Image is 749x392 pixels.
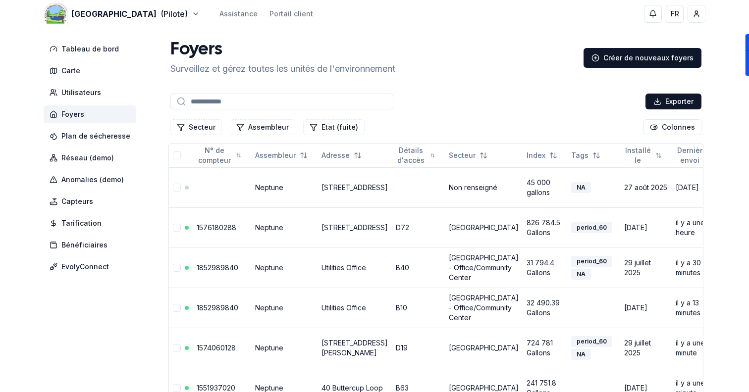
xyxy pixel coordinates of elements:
div: 45 000 gallons [527,178,563,197]
a: Tableau de bord [44,40,140,58]
td: il y a 13 minutes [672,288,723,328]
span: [GEOGRAPHIC_DATA] [71,8,157,20]
span: EvolyConnect [61,262,109,272]
a: Foyers [44,105,140,123]
span: (Pilote) [160,8,188,20]
span: Utilisateurs [61,88,101,98]
span: Capteurs [61,196,93,206]
span: Bénéficiaires [61,240,107,250]
span: Secteur [449,150,476,160]
td: B10 [392,288,445,328]
button: [GEOGRAPHIC_DATA](Pilote) [44,8,200,20]
a: Tarification [44,214,140,232]
span: Anomalies (demo) [61,175,124,185]
span: Assembleur [255,150,296,160]
button: Not sorted. Click to sort ascending. [565,147,606,163]
button: Sélectionner la ligne [173,224,181,232]
a: Réseau (demo) [44,149,140,167]
span: Tags [571,150,588,160]
a: Capteurs [44,193,140,210]
img: Morgan's Point Resort Logo [44,2,67,26]
a: 1576180288 [197,223,236,232]
span: Réseau (demo) [61,153,114,163]
a: Bénéficiaires [44,236,140,254]
button: Not sorted. Click to sort ascending. [390,147,441,163]
a: Assistance [219,9,258,19]
span: N° de compteur [197,146,232,165]
a: Utilities Office [321,263,366,272]
button: Not sorted. Click to sort ascending. [618,147,668,163]
button: Sélectionner la ligne [173,384,181,392]
div: period_60 [571,222,612,233]
a: Carte [44,62,140,80]
td: [GEOGRAPHIC_DATA] - Office/Community Center [445,247,523,288]
a: Portail client [269,9,313,19]
td: 27 août 2025 [620,167,672,207]
td: [GEOGRAPHIC_DATA] [445,207,523,247]
a: EvolyConnect [44,258,140,276]
button: Not sorted. Click to sort ascending. [249,147,314,163]
div: period_60 [571,336,612,347]
td: il y a 30 minutes [672,247,723,288]
span: Tarification [61,218,102,228]
button: Exporter [645,94,701,109]
span: Plan de sécheresse [61,131,130,141]
a: Créer de nouveaux foyers [584,48,701,68]
td: Neptune [251,247,318,288]
div: NA [571,269,591,280]
button: Sélectionner la ligne [173,344,181,352]
td: Neptune [251,328,318,368]
a: 1852989840 [197,263,238,272]
a: Anomalies (demo) [44,171,140,189]
td: Non renseigné [445,167,523,207]
span: Index [527,150,545,160]
button: FR [666,5,684,23]
td: [GEOGRAPHIC_DATA] [445,328,523,368]
h1: Foyers [170,40,395,60]
span: Foyers [61,109,84,119]
span: FR [671,9,679,19]
a: 40 Buttercup Loop [321,384,383,392]
a: Plan de sécheresse [44,127,140,145]
div: NA [571,182,591,193]
button: Tout sélectionner [173,151,181,159]
a: [STREET_ADDRESS] [321,183,388,192]
a: 1574060128 [197,343,236,352]
button: Filtrer les lignes [230,119,295,135]
button: Sélectionner la ligne [173,184,181,192]
td: Neptune [251,207,318,247]
td: D19 [392,328,445,368]
a: [STREET_ADDRESS][PERSON_NAME] [321,339,388,357]
a: Utilisateurs [44,84,140,101]
a: 1852989840 [197,303,238,312]
div: 826 784.5 Gallons [527,218,563,238]
button: Not sorted. Click to sort ascending. [443,147,493,163]
a: 1551937020 [197,384,235,392]
td: [DATE] [620,288,672,328]
a: Utilities Office [321,303,366,312]
td: 29 juillet 2025 [620,247,672,288]
div: period_60 [571,256,612,267]
button: Sorted ascending. Click to sort descending. [670,147,719,163]
div: 32 490.39 Gallons [527,298,563,318]
span: Installé le [624,146,651,165]
td: Neptune [251,167,318,207]
td: il y a une heure [672,207,723,247]
p: Surveillez et gérez toutes les unités de l'environnement [170,62,395,76]
span: Tableau de bord [61,44,119,54]
button: Filtrer les lignes [170,119,222,135]
td: [DATE] [672,167,723,207]
div: 31 794.4 Gallons [527,258,563,278]
div: 724 781 Gallons [527,338,563,358]
span: Détails d'accès [396,146,427,165]
button: Not sorted. Click to sort ascending. [191,147,247,163]
button: Sélectionner la ligne [173,264,181,272]
a: [STREET_ADDRESS] [321,223,388,232]
span: Dernièr envoi [676,146,704,165]
span: Adresse [321,150,350,160]
td: 29 juillet 2025 [620,328,672,368]
span: Carte [61,66,80,76]
button: Cocher les colonnes [643,119,701,135]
